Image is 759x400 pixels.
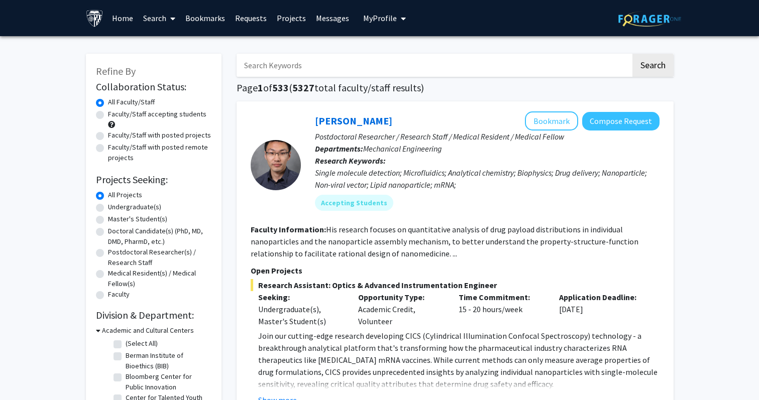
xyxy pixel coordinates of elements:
[315,130,660,143] p: Postdoctoral Researcher / Research Staff / Medical Resident / Medical Fellow
[108,130,211,141] label: Faculty/Staff with posted projects
[251,279,660,291] span: Research Assistant: Optics & Advanced Instrumentation Engineer
[618,11,681,27] img: ForagerOne Logo
[258,81,263,94] span: 1
[311,1,354,36] a: Messages
[315,167,660,191] div: Single molecule detection; Microfluidics; Analytical chemistry; Biophysics; Drug delivery; Nanopa...
[108,142,211,163] label: Faculty/Staff with posted remote projects
[292,81,314,94] span: 5327
[451,291,552,327] div: 15 - 20 hours/week
[258,330,660,390] p: Join our cutting-edge research developing CICS (Cylindrical Illumination Confocal Spectroscopy) t...
[251,264,660,277] p: Open Projects
[258,291,344,303] p: Seeking:
[107,1,138,36] a: Home
[632,54,674,77] button: Search
[272,1,311,36] a: Projects
[126,338,158,349] label: (Select All)
[315,114,392,127] a: [PERSON_NAME]
[272,81,289,94] span: 533
[138,1,180,36] a: Search
[108,226,211,247] label: Doctoral Candidate(s) (PhD, MD, DMD, PharmD, etc.)
[108,97,155,107] label: All Faculty/Staff
[237,54,631,77] input: Search Keywords
[108,268,211,289] label: Medical Resident(s) / Medical Fellow(s)
[108,214,167,224] label: Master's Student(s)
[315,195,393,211] mat-chip: Accepting Students
[8,355,43,392] iframe: Chat
[102,325,194,336] h3: Academic and Cultural Centers
[351,291,451,327] div: Academic Credit, Volunteer
[315,156,386,166] b: Research Keywords:
[251,224,638,258] fg-read-more: His research focuses on quantitative analysis of drug payload distributions in individual nanopar...
[230,1,272,36] a: Requests
[237,82,674,94] h1: Page of ( total faculty/staff results)
[96,81,211,93] h2: Collaboration Status:
[525,111,578,130] button: Add Sixuan Li to Bookmarks
[108,289,130,300] label: Faculty
[358,291,444,303] p: Opportunity Type:
[126,350,209,371] label: Berman Institute of Bioethics (BIB)
[96,174,211,186] h2: Projects Seeking:
[559,291,644,303] p: Application Deadline:
[108,190,142,200] label: All Projects
[86,10,103,27] img: Johns Hopkins University Logo
[108,109,206,119] label: Faculty/Staff accepting students
[459,291,544,303] p: Time Commitment:
[180,1,230,36] a: Bookmarks
[96,309,211,321] h2: Division & Department:
[108,247,211,268] label: Postdoctoral Researcher(s) / Research Staff
[363,13,397,23] span: My Profile
[126,371,209,392] label: Bloomberg Center for Public Innovation
[552,291,652,327] div: [DATE]
[315,144,363,154] b: Departments:
[251,224,326,234] b: Faculty Information:
[96,65,136,77] span: Refine By
[258,303,344,327] div: Undergraduate(s), Master's Student(s)
[582,112,660,130] button: Compose Request to Sixuan Li
[108,202,161,212] label: Undergraduate(s)
[363,144,442,154] span: Mechanical Engineering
